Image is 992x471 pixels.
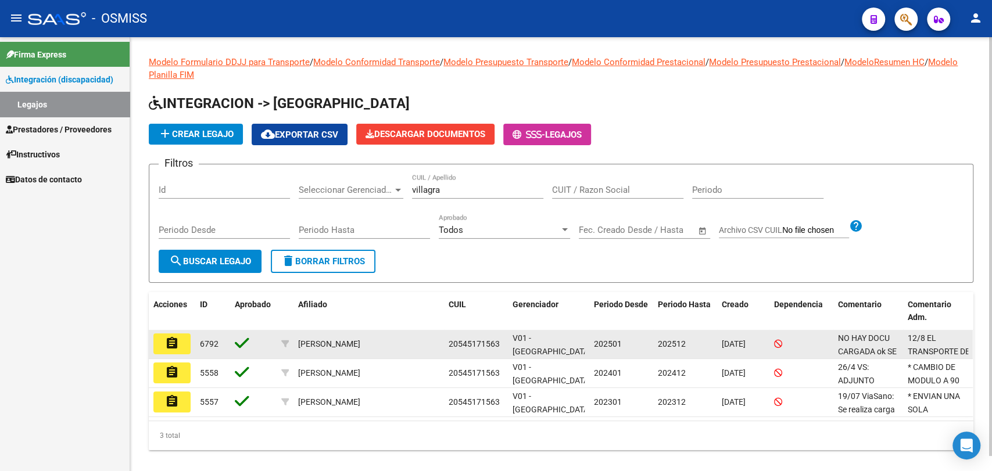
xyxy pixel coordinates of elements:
[165,336,179,350] mat-icon: assignment
[594,397,622,407] span: 202301
[293,292,444,330] datatable-header-cell: Afiliado
[658,368,686,377] span: 202412
[627,225,683,235] input: End date
[6,48,66,61] span: Firma Express
[719,225,782,235] span: Archivo CSV CUIL
[159,155,199,171] h3: Filtros
[9,11,23,25] mat-icon: menu
[158,129,234,139] span: Crear Legajo
[908,300,951,322] span: Comentario Adm.
[513,130,545,140] span: -
[261,130,338,140] span: Exportar CSV
[589,292,653,330] datatable-header-cell: Periodo Desde
[513,333,591,356] span: V01 - [GEOGRAPHIC_DATA]
[281,254,295,268] mat-icon: delete
[158,127,172,141] mat-icon: add
[722,368,746,377] span: [DATE]
[169,256,251,267] span: Buscar Legajo
[658,339,686,348] span: 202512
[594,339,622,348] span: 202501
[782,225,849,236] input: Archivo CSV CUIL
[6,173,82,186] span: Datos de contacto
[449,300,466,309] span: CUIL
[200,368,219,377] span: 5558
[774,300,823,309] span: Dependencia
[298,337,360,351] div: [PERSON_NAME]
[149,124,243,145] button: Crear Legajo
[833,292,903,330] datatable-header-cell: Comentario
[696,224,710,238] button: Open calendar
[92,6,147,31] span: - OSMISS
[195,292,230,330] datatable-header-cell: ID
[594,300,648,309] span: Periodo Desde
[200,339,219,348] span: 6792
[165,365,179,379] mat-icon: assignment
[271,250,375,273] button: Borrar Filtros
[449,339,500,348] span: 20545171563
[281,256,365,267] span: Borrar Filtros
[366,129,485,139] span: Descargar Documentos
[658,397,686,407] span: 202312
[838,333,897,382] span: NO HAY DOCU CARGADA ok SE CARGA MAIE E INFORME
[6,148,60,161] span: Instructivos
[298,366,360,380] div: [PERSON_NAME]
[313,57,440,67] a: Modelo Conformidad Transporte
[449,397,500,407] span: 20545171563
[503,124,591,145] button: -Legajos
[722,397,746,407] span: [DATE]
[439,225,463,235] span: Todos
[153,300,187,309] span: Acciones
[709,57,841,67] a: Modelo Presupuesto Prestacional
[149,95,410,112] span: INTEGRACION -> [GEOGRAPHIC_DATA]
[149,292,195,330] datatable-header-cell: Acciones
[545,130,582,140] span: Legajos
[449,368,500,377] span: 20545171563
[299,185,393,195] span: Seleccionar Gerenciador
[444,292,508,330] datatable-header-cell: CUIL
[769,292,833,330] datatable-header-cell: Dependencia
[653,292,717,330] datatable-header-cell: Periodo Hasta
[356,124,495,145] button: Descargar Documentos
[230,292,277,330] datatable-header-cell: Aprobado
[513,391,591,414] span: V01 - [GEOGRAPHIC_DATA]
[969,11,983,25] mat-icon: person
[149,56,973,450] div: / / / / / /
[908,362,959,398] span: * CAMBIO DE MODULO A 90 EN 2024!!
[261,127,275,141] mat-icon: cloud_download
[508,292,589,330] datatable-header-cell: Gerenciador
[717,292,769,330] datatable-header-cell: Creado
[200,397,219,407] span: 5557
[722,300,749,309] span: Creado
[722,339,746,348] span: [DATE]
[513,300,558,309] span: Gerenciador
[235,300,271,309] span: Aprobado
[443,57,568,67] a: Modelo Presupuesto Transporte
[849,219,863,233] mat-icon: help
[594,368,622,377] span: 202401
[844,57,925,67] a: ModeloResumen HC
[838,300,882,309] span: Comentario
[252,124,348,145] button: Exportar CSV
[165,394,179,408] mat-icon: assignment
[903,292,973,330] datatable-header-cell: Comentario Adm.
[658,300,711,309] span: Periodo Hasta
[6,123,112,136] span: Prestadores / Proveedores
[200,300,207,309] span: ID
[513,362,591,385] span: V01 - [GEOGRAPHIC_DATA]
[579,225,617,235] input: Start date
[149,57,310,67] a: Modelo Formulario DDJJ para Transporte
[298,300,327,309] span: Afiliado
[169,254,183,268] mat-icon: search
[6,73,113,86] span: Integración (discapacidad)
[149,421,973,450] div: 3 total
[298,396,360,409] div: [PERSON_NAME]
[572,57,705,67] a: Modelo Conformidad Prestacional
[952,432,980,459] div: Open Intercom Messenger
[159,250,262,273] button: Buscar Legajo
